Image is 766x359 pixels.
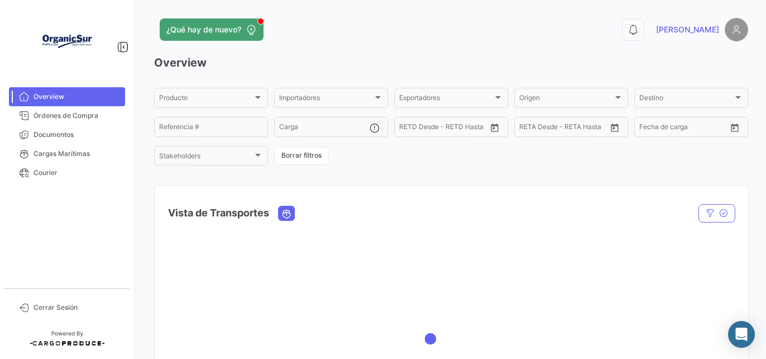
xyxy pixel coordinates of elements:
span: Órdenes de Compra [33,111,121,121]
button: Open calendar [726,119,743,136]
span: Destino [639,96,733,103]
span: Producto [159,96,253,103]
span: [PERSON_NAME] [656,24,719,35]
a: Courier [9,163,125,182]
span: Overview [33,92,121,102]
img: Logo+OrganicSur.png [39,13,95,69]
span: Courier [33,168,121,178]
a: Overview [9,87,125,106]
span: Importadores [279,96,373,103]
img: placeholder-user.png [725,18,748,41]
button: Borrar filtros [274,147,329,165]
button: Open calendar [486,119,503,136]
span: Cargas Marítimas [33,149,121,159]
button: ¿Qué hay de nuevo? [160,18,264,41]
span: Cerrar Sesión [33,303,121,313]
div: Abrir Intercom Messenger [728,321,755,348]
input: Hasta [427,125,468,133]
a: Cargas Marítimas [9,144,125,163]
button: Ocean [279,206,294,220]
span: Origen [519,96,613,103]
input: Hasta [547,125,588,133]
input: Desde [639,125,659,133]
input: Hasta [667,125,708,133]
a: Documentos [9,125,125,144]
input: Desde [519,125,539,133]
span: ¿Qué hay de nuevo? [166,24,241,35]
input: Desde [399,125,419,133]
h4: Vista de Transportes [168,205,269,221]
h3: Overview [154,55,748,70]
span: Stakeholders [159,154,253,162]
span: Exportadores [399,96,493,103]
button: Open calendar [606,119,623,136]
a: Órdenes de Compra [9,106,125,125]
span: Documentos [33,130,121,140]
